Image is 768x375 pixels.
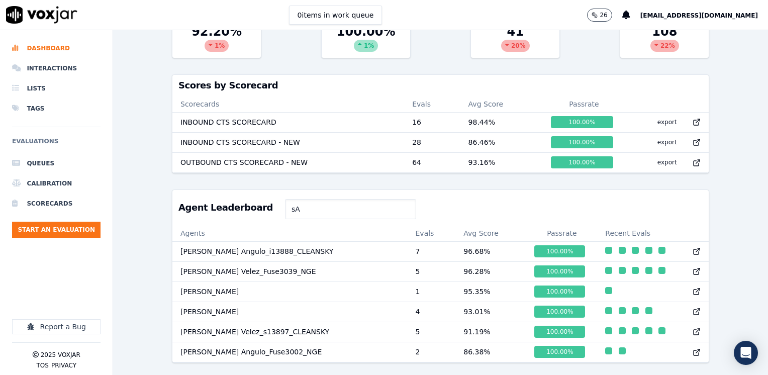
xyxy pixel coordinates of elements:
[36,361,48,369] button: TOS
[172,225,408,241] th: Agents
[12,173,101,194] a: Calibration
[172,342,408,362] td: [PERSON_NAME] Angulo_Fuse3002_NGE
[172,241,408,261] td: [PERSON_NAME] Angulo_i13888_CLEANSKY
[543,96,625,112] th: Passrate
[12,222,101,238] button: Start an Evaluation
[534,265,585,277] div: 100.00 %
[354,40,378,52] div: 1 %
[289,6,382,25] button: 0items in work queue
[587,9,622,22] button: 26
[460,96,543,112] th: Avg Score
[620,24,709,58] div: 108
[408,225,456,241] th: Evals
[534,245,585,257] div: 100.00 %
[6,6,77,24] img: voxjar logo
[285,199,416,219] input: Search Agents
[455,282,526,302] td: 95.35 %
[551,116,613,128] div: 100.00 %
[322,24,410,58] div: 100.00 %
[172,112,404,132] td: INBOUND CTS SCORECARD
[408,342,456,362] td: 2
[12,38,101,58] a: Dashboard
[12,319,101,334] button: Report a Bug
[12,58,101,78] a: Interactions
[455,241,526,261] td: 96.68 %
[650,40,679,52] div: 22 %
[404,96,460,112] th: Evals
[51,361,76,369] button: Privacy
[649,114,685,130] button: export
[640,12,758,19] span: [EMAIL_ADDRESS][DOMAIN_NAME]
[408,282,456,302] td: 1
[649,134,685,150] button: export
[587,9,612,22] button: 26
[471,24,559,58] div: 41
[172,322,408,342] td: [PERSON_NAME] Velez_s13897_CLEANSKY
[172,261,408,282] td: [PERSON_NAME] Velez_Fuse3039_NGE
[526,225,597,241] th: Passrate
[460,112,543,132] td: 98.44 %
[404,132,460,152] td: 28
[408,302,456,322] td: 4
[734,341,758,365] div: Open Intercom Messenger
[408,322,456,342] td: 5
[640,9,768,21] button: [EMAIL_ADDRESS][DOMAIN_NAME]
[12,194,101,214] a: Scorecards
[408,241,456,261] td: 7
[172,302,408,322] td: [PERSON_NAME]
[455,342,526,362] td: 86.38 %
[551,156,613,168] div: 100.00 %
[600,11,607,19] p: 26
[534,326,585,338] div: 100.00 %
[455,302,526,322] td: 93.01 %
[172,132,404,152] td: INBOUND CTS SCORECARD - NEW
[178,81,703,90] h3: Scores by Scorecard
[172,96,404,112] th: Scorecards
[172,152,404,172] td: OUTBOUND CTS SCORECARD - NEW
[649,154,685,170] button: export
[12,135,101,153] h6: Evaluations
[404,152,460,172] td: 64
[404,112,460,132] td: 16
[455,225,526,241] th: Avg Score
[12,153,101,173] a: Queues
[597,225,709,241] th: Recent Evals
[408,261,456,282] td: 5
[455,322,526,342] td: 91.19 %
[551,136,613,148] div: 100.00 %
[501,40,530,52] div: 20 %
[12,99,101,119] a: Tags
[172,24,261,58] div: 92.20 %
[12,78,101,99] a: Lists
[205,40,229,52] div: 1 %
[455,261,526,282] td: 96.28 %
[534,286,585,298] div: 100.00 %
[41,351,80,359] p: 2025 Voxjar
[534,346,585,358] div: 100.00 %
[534,306,585,318] div: 100.00 %
[460,152,543,172] td: 93.16 %
[460,132,543,152] td: 86.46 %
[178,203,273,212] h3: Agent Leaderboard
[172,282,408,302] td: [PERSON_NAME]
